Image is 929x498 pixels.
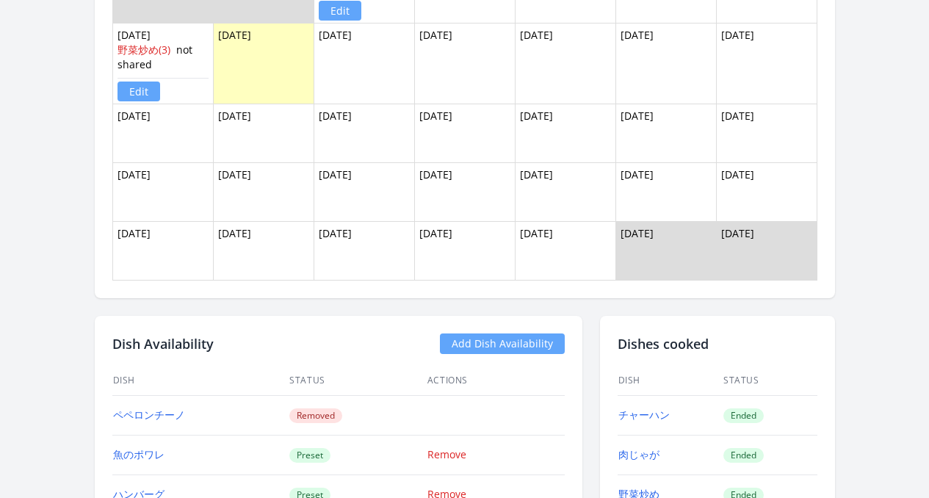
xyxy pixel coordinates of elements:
[118,82,160,101] a: Edit
[289,448,330,463] span: Preset
[615,221,716,280] td: [DATE]
[515,162,615,221] td: [DATE]
[723,448,764,463] span: Ended
[716,23,817,104] td: [DATE]
[618,408,670,422] a: チャーハン
[414,221,515,280] td: [DATE]
[314,221,414,280] td: [DATE]
[618,333,817,354] h2: Dishes cooked
[213,23,314,104] td: [DATE]
[319,1,361,21] a: Edit
[213,104,314,162] td: [DATE]
[615,23,716,104] td: [DATE]
[314,23,414,104] td: [DATE]
[112,104,213,162] td: [DATE]
[427,366,565,396] th: Actions
[414,104,515,162] td: [DATE]
[515,104,615,162] td: [DATE]
[716,162,817,221] td: [DATE]
[440,333,565,354] a: Add Dish Availability
[112,221,213,280] td: [DATE]
[618,366,723,396] th: Dish
[213,162,314,221] td: [DATE]
[615,162,716,221] td: [DATE]
[618,447,659,461] a: 肉じゃが
[314,162,414,221] td: [DATE]
[615,104,716,162] td: [DATE]
[314,104,414,162] td: [DATE]
[289,366,427,396] th: Status
[112,333,214,354] h2: Dish Availability
[112,366,289,396] th: Dish
[716,104,817,162] td: [DATE]
[716,221,817,280] td: [DATE]
[515,23,615,104] td: [DATE]
[113,447,165,461] a: 魚のポワレ
[113,408,185,422] a: ペペロンチーノ
[118,43,192,71] span: not shared
[112,162,213,221] td: [DATE]
[723,408,764,423] span: Ended
[723,366,817,396] th: Status
[289,408,342,423] span: Removed
[414,162,515,221] td: [DATE]
[112,23,213,104] td: [DATE]
[118,43,170,57] a: 野菜炒め(3)
[515,221,615,280] td: [DATE]
[213,221,314,280] td: [DATE]
[414,23,515,104] td: [DATE]
[427,447,466,461] a: Remove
